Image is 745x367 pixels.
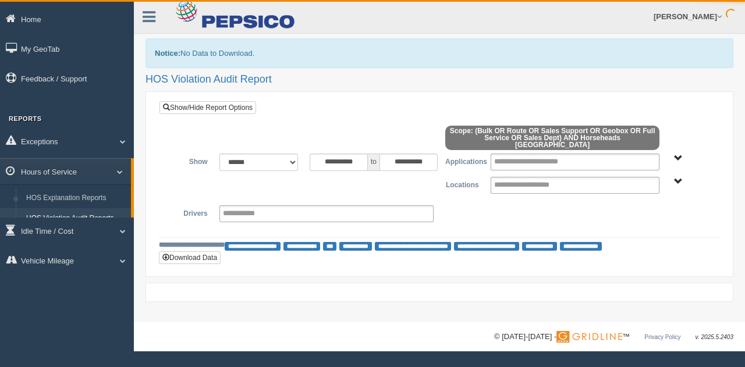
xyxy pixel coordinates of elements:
[146,74,733,85] h2: HOS Violation Audit Report
[696,334,733,340] span: v. 2025.5.2403
[21,188,131,209] a: HOS Explanation Reports
[556,331,622,343] img: Gridline
[445,126,659,150] span: Scope: (Bulk OR Route OR Sales Support OR Geobox OR Full Service OR Sales Dept) AND Horseheads [G...
[644,334,680,340] a: Privacy Policy
[159,101,256,114] a: Show/Hide Report Options
[21,208,131,229] a: HOS Violation Audit Reports
[146,38,733,68] div: No Data to Download.
[368,154,379,171] span: to
[159,251,221,264] button: Download Data
[168,154,214,168] label: Show
[439,177,485,191] label: Locations
[439,154,485,168] label: Applications
[168,205,214,219] label: Drivers
[155,49,180,58] b: Notice:
[494,331,733,343] div: © [DATE]-[DATE] - ™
